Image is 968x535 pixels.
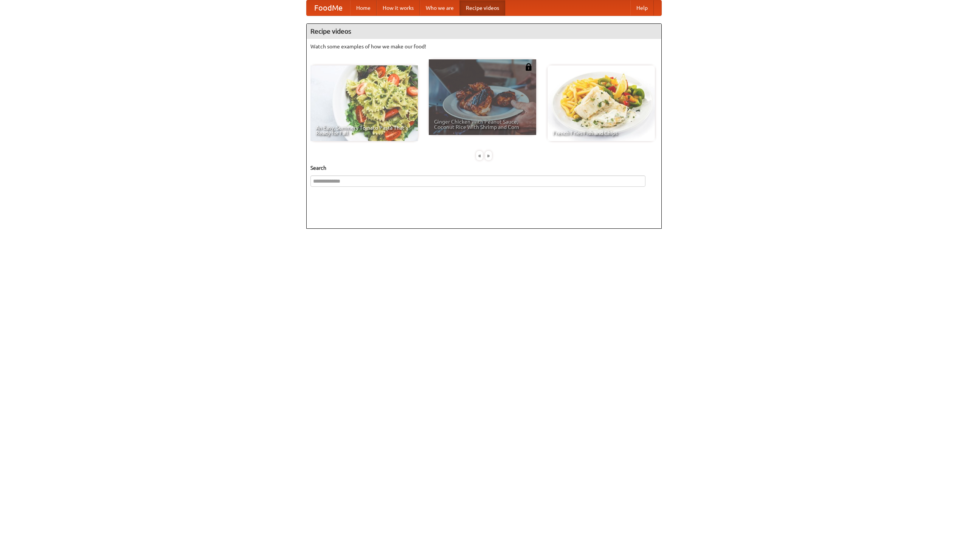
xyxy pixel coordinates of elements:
[460,0,505,16] a: Recipe videos
[310,164,658,172] h5: Search
[310,65,418,141] a: An Easy, Summery Tomato Pasta That's Ready for Fall
[316,125,413,136] span: An Easy, Summery Tomato Pasta That's Ready for Fall
[377,0,420,16] a: How it works
[307,24,661,39] h4: Recipe videos
[476,151,483,160] div: «
[310,43,658,50] p: Watch some examples of how we make our food!
[525,63,532,71] img: 483408.png
[485,151,492,160] div: »
[350,0,377,16] a: Home
[548,65,655,141] a: French Fries Fish and Chips
[420,0,460,16] a: Who we are
[553,130,650,136] span: French Fries Fish and Chips
[307,0,350,16] a: FoodMe
[630,0,654,16] a: Help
